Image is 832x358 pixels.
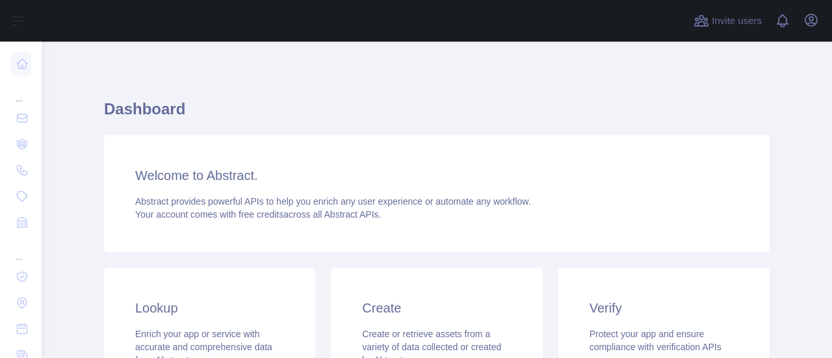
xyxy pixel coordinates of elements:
h1: Dashboard [104,99,770,130]
button: Invite users [691,10,764,31]
h3: Welcome to Abstract. [135,166,738,185]
h3: Lookup [135,299,284,317]
span: Protect your app and ensure compliance with verification APIs [590,329,721,352]
span: Your account comes with across all Abstract APIs. [135,209,381,220]
h3: Create [362,299,511,317]
span: Abstract provides powerful APIs to help you enrich any user experience or automate any workflow. [135,196,531,207]
div: ... [10,237,31,262]
div: ... [10,78,31,104]
span: Invite users [712,14,762,29]
span: free credits [239,209,283,220]
h3: Verify [590,299,738,317]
